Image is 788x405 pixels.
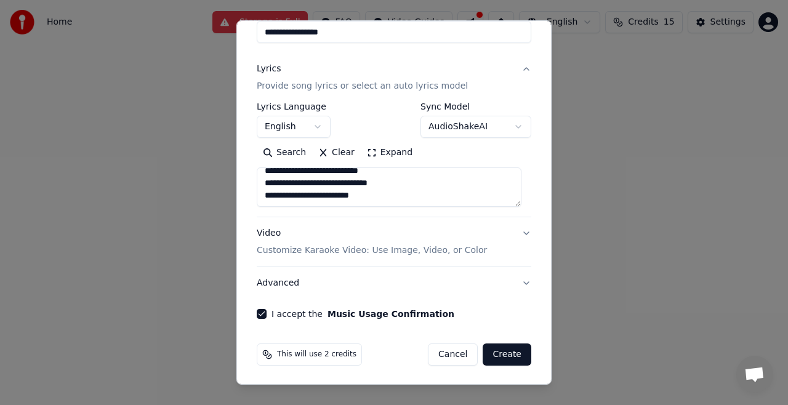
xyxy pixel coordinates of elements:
div: Video [257,227,487,257]
label: Lyrics Language [257,102,331,111]
button: Advanced [257,267,531,299]
button: LyricsProvide song lyrics or select an auto lyrics model [257,53,531,102]
button: Cancel [428,343,478,366]
label: I accept the [271,310,454,318]
p: Provide song lyrics or select an auto lyrics model [257,80,468,92]
div: LyricsProvide song lyrics or select an auto lyrics model [257,102,531,217]
button: Create [483,343,531,366]
button: Clear [312,143,361,162]
div: Lyrics [257,63,281,75]
button: I accept the [328,310,454,318]
label: Sync Model [420,102,531,111]
button: Search [257,143,312,162]
button: VideoCustomize Karaoke Video: Use Image, Video, or Color [257,217,531,267]
p: Customize Karaoke Video: Use Image, Video, or Color [257,244,487,257]
span: This will use 2 credits [277,350,356,359]
button: Expand [361,143,419,162]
